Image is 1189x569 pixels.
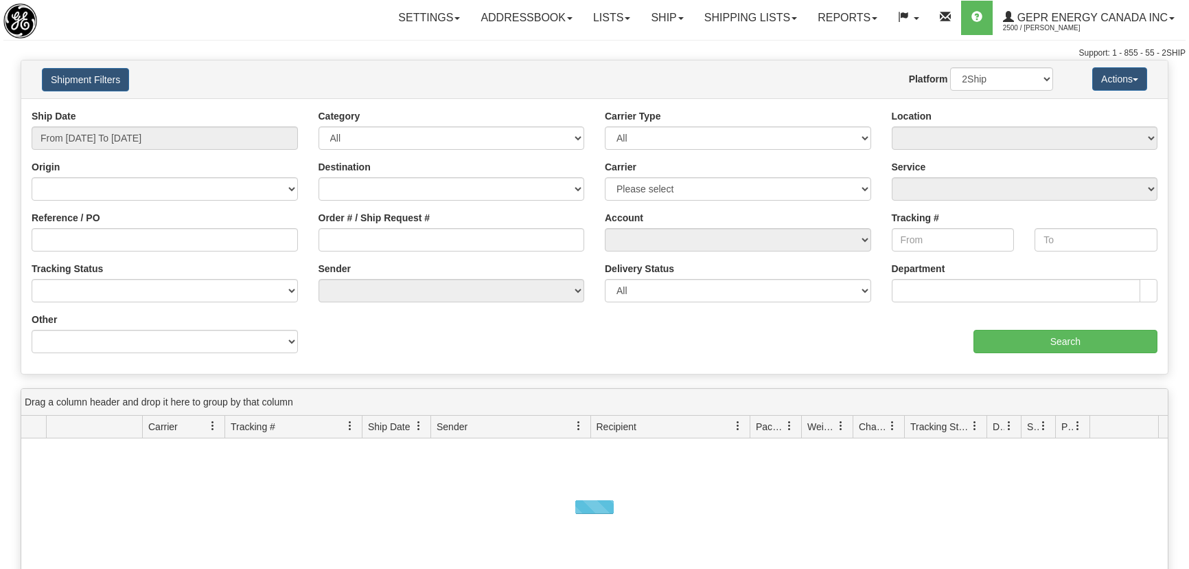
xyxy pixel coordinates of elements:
input: From [892,228,1015,252]
div: grid grouping header [21,389,1168,416]
a: Tracking Status filter column settings [963,414,986,438]
label: Other [32,313,57,326]
a: Packages filter column settings [778,414,801,438]
span: GEPR Energy Canada Inc [1014,12,1168,23]
span: Tracking # [231,420,275,434]
a: Weight filter column settings [829,414,853,438]
label: Delivery Status [605,262,674,276]
a: Recipient filter column settings [726,414,750,438]
a: GEPR Energy Canada Inc 2500 / [PERSON_NAME] [993,1,1185,35]
a: Reports [807,1,888,35]
label: Carrier Type [605,109,660,123]
a: Carrier filter column settings [201,414,224,438]
span: 2500 / [PERSON_NAME] [1003,21,1106,35]
label: Origin [32,160,60,174]
button: Shipment Filters [42,68,129,91]
button: Actions [1092,67,1147,91]
a: Ship [640,1,693,35]
input: Search [973,330,1157,353]
a: Shipment Issues filter column settings [1032,414,1055,438]
label: Carrier [605,160,636,174]
label: Reference / PO [32,211,100,225]
span: Pickup Status [1061,420,1073,434]
a: Sender filter column settings [567,414,590,438]
label: Account [605,211,643,225]
img: logo2500.jpg [3,3,37,38]
label: Tracking Status [32,262,103,276]
span: Ship Date [368,420,410,434]
a: Lists [583,1,640,35]
label: Department [892,262,945,276]
input: To [1035,228,1157,252]
span: Recipient [597,420,636,434]
label: Service [892,160,926,174]
a: Tracking # filter column settings [338,414,362,438]
a: Addressbook [470,1,583,35]
a: Charge filter column settings [881,414,904,438]
span: Delivery Status [993,420,1004,434]
span: Tracking Status [910,420,970,434]
label: Sender [319,262,351,276]
div: Support: 1 - 855 - 55 - 2SHIP [3,47,1186,59]
span: Packages [756,420,785,434]
label: Ship Date [32,109,76,123]
a: Pickup Status filter column settings [1066,414,1089,438]
a: Delivery Status filter column settings [997,414,1021,438]
span: Weight [807,420,836,434]
label: Tracking # [892,211,939,225]
label: Category [319,109,360,123]
label: Destination [319,160,371,174]
a: Ship Date filter column settings [407,414,430,438]
a: Shipping lists [694,1,807,35]
span: Carrier [148,420,178,434]
span: Charge [859,420,888,434]
label: Order # / Ship Request # [319,211,430,225]
label: Location [892,109,932,123]
label: Platform [909,72,948,86]
span: Sender [437,420,467,434]
a: Settings [388,1,470,35]
span: Shipment Issues [1027,420,1039,434]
